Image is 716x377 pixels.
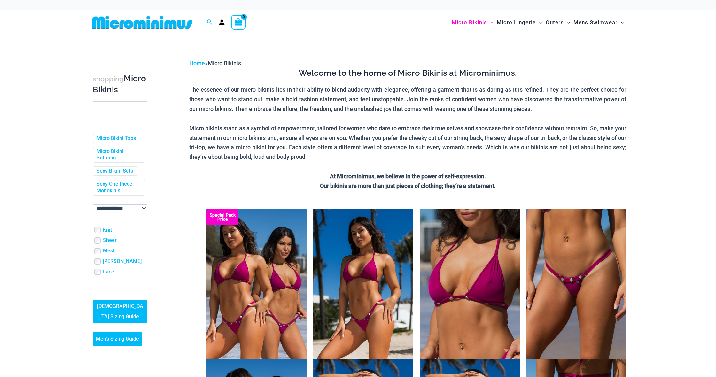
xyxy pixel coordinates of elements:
[497,14,536,31] span: Micro Lingerie
[208,60,241,66] span: Micro Bikinis
[450,13,495,32] a: Micro BikinisMenu ToggleMenu Toggle
[103,258,142,265] a: [PERSON_NAME]
[206,209,307,359] img: Collection Pack F
[97,168,133,174] a: Sexy Bikini Sets
[103,269,114,275] a: Lace
[93,73,147,95] h3: Micro Bikinis
[544,13,572,32] a: OutersMenu ToggleMenu Toggle
[189,124,626,162] p: Micro bikinis stand as a symbol of empowerment, tailored for women who dare to embrace their true...
[564,14,570,31] span: Menu Toggle
[97,148,140,162] a: Micro Bikini Bottoms
[219,19,225,25] a: Account icon link
[495,13,544,32] a: Micro LingerieMenu ToggleMenu Toggle
[546,14,564,31] span: Outers
[93,300,147,323] a: [DEMOGRAPHIC_DATA] Sizing Guide
[572,13,626,32] a: Mens SwimwearMenu ToggleMenu Toggle
[103,237,117,244] a: Sheer
[97,135,136,142] a: Micro Bikini Tops
[103,227,112,234] a: Knit
[206,213,238,221] b: Special Pack Price
[320,182,496,189] strong: Our bikinis are more than just pieces of clothing; they’re a statement.
[93,75,124,83] span: shopping
[189,68,626,79] h3: Welcome to the home of Micro Bikinis at Microminimus.
[231,15,246,30] a: View Shopping Cart, empty
[487,14,494,31] span: Menu Toggle
[89,15,195,30] img: MM SHOP LOGO FLAT
[526,209,626,359] img: Tight Rope Pink 319 4212 Micro 01
[189,60,241,66] span: »
[449,12,626,33] nav: Site Navigation
[93,204,147,212] select: wpc-taxonomy-pa_color-745982
[207,19,213,27] a: Search icon link
[189,85,626,113] p: The essence of our micro bikinis lies in their ability to blend audacity with elegance, offering ...
[313,209,413,359] img: Tight Rope Pink 319 Top 4228 Thong 05
[420,209,520,359] img: Tight Rope Pink 319 Top 01
[573,14,618,31] span: Mens Swimwear
[536,14,542,31] span: Menu Toggle
[330,173,486,180] strong: At Microminimus, we believe in the power of self-expression.
[103,248,116,254] a: Mesh
[97,181,140,194] a: Sexy One Piece Monokinis
[93,332,142,346] a: Men’s Sizing Guide
[618,14,624,31] span: Menu Toggle
[452,14,487,31] span: Micro Bikinis
[189,60,205,66] a: Home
